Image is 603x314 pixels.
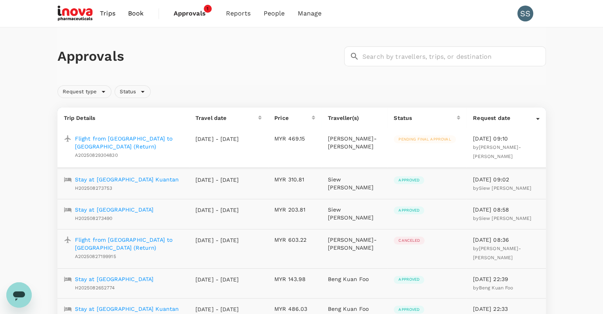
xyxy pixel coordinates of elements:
[57,85,112,98] div: Request type
[75,175,179,183] a: Stay at [GEOGRAPHIC_DATA] Kuantan
[473,206,539,214] p: [DATE] 08:58
[75,254,116,259] span: A20250827199915
[394,307,424,312] span: Approved
[328,305,381,313] p: Beng Kuan Foo
[75,152,118,158] span: A20250829304830
[473,114,536,122] div: Request date
[473,285,513,291] span: by
[473,175,539,183] p: [DATE] 09:02
[479,216,531,221] span: Siew [PERSON_NAME]
[362,46,546,66] input: Search by travellers, trips, or destination
[297,9,322,18] span: Manage
[473,135,539,143] p: [DATE] 09:10
[479,285,513,291] span: Beng Kuan Foo
[195,114,258,122] div: Travel date
[473,305,539,313] p: [DATE] 22:33
[195,176,239,184] p: [DATE] - [DATE]
[195,135,239,143] p: [DATE] - [DATE]
[328,275,381,283] p: Beng Kuan Foo
[75,275,154,283] a: Stay at [GEOGRAPHIC_DATA]
[328,236,381,252] p: [PERSON_NAME]-[PERSON_NAME]
[394,238,425,243] span: Canceled
[274,236,315,244] p: MYR 603.22
[75,236,183,252] a: Flight from [GEOGRAPHIC_DATA] to [GEOGRAPHIC_DATA] (Return)
[473,246,521,260] span: by
[195,305,239,313] p: [DATE] - [DATE]
[75,285,115,291] span: H2025082652774
[195,236,239,244] p: [DATE] - [DATE]
[274,206,315,214] p: MYR 203.81
[328,206,381,222] p: Siew [PERSON_NAME]
[473,236,539,244] p: [DATE] 08:36
[479,185,531,191] span: Siew [PERSON_NAME]
[264,9,285,18] span: People
[328,175,381,191] p: Siew [PERSON_NAME]
[394,277,424,282] span: Approved
[473,216,531,221] span: by
[473,275,539,283] p: [DATE] 22:39
[57,5,94,22] img: iNova Pharmaceuticals
[274,305,315,313] p: MYR 486.03
[75,305,179,313] a: Stay at [GEOGRAPHIC_DATA] Kuantan
[328,114,381,122] p: Traveller(s)
[473,185,531,191] span: by
[394,177,424,183] span: Approved
[195,206,239,214] p: [DATE] - [DATE]
[75,216,113,221] span: H202508273490
[274,175,315,183] p: MYR 310.81
[58,88,102,96] span: Request type
[128,9,144,18] span: Book
[473,144,521,159] span: by
[274,275,315,283] p: MYR 143.98
[195,275,239,283] p: [DATE] - [DATE]
[75,206,154,214] a: Stay at [GEOGRAPHIC_DATA]
[115,85,151,98] div: Status
[394,137,456,142] span: Pending final approval
[75,185,113,191] span: H202508273753
[64,114,183,122] p: Trip Details
[226,9,251,18] span: Reports
[57,48,341,65] h1: Approvals
[394,208,424,213] span: Approved
[473,246,521,260] span: [PERSON_NAME]-[PERSON_NAME]
[75,135,183,150] a: Flight from [GEOGRAPHIC_DATA] to [GEOGRAPHIC_DATA] (Return)
[517,6,533,21] div: SS
[473,144,521,159] span: [PERSON_NAME]-[PERSON_NAME]
[100,9,115,18] span: Trips
[115,88,141,96] span: Status
[394,114,457,122] div: Status
[6,282,32,308] iframe: Button to launch messaging window
[204,5,212,13] span: 1
[274,114,311,122] div: Price
[174,9,213,18] span: Approvals
[274,135,315,143] p: MYR 469.15
[328,135,381,150] p: [PERSON_NAME]-[PERSON_NAME]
